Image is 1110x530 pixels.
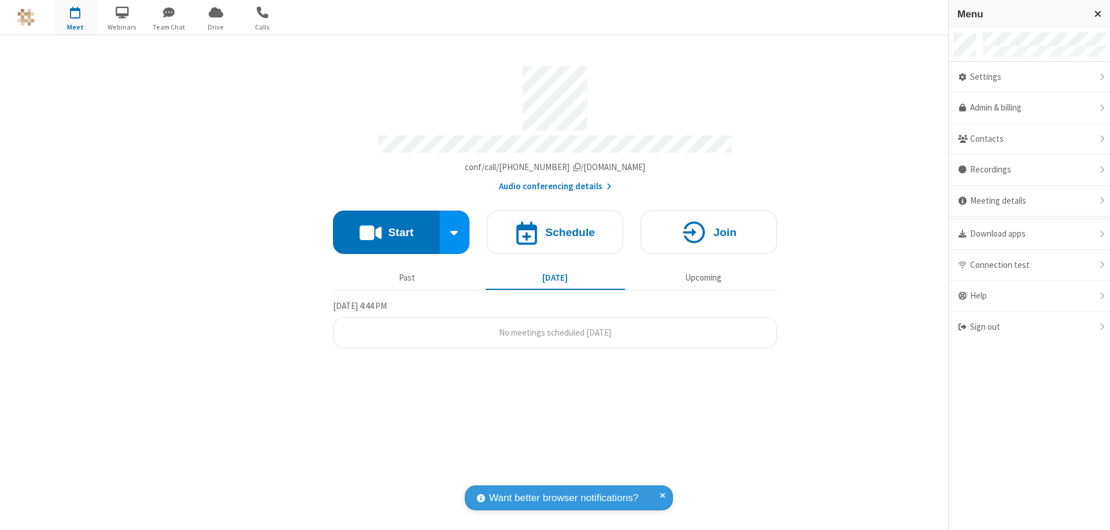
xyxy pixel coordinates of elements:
button: Start [333,211,440,254]
button: Audio conferencing details [499,180,612,193]
div: Meeting details [949,186,1110,217]
span: Drive [194,22,238,32]
span: Team Chat [147,22,191,32]
div: Settings [949,62,1110,93]
button: Join [641,211,777,254]
a: Admin & billing [949,93,1110,124]
h4: Join [713,227,737,238]
span: Want better browser notifications? [489,491,638,506]
button: Schedule [487,211,623,254]
section: Account details [333,57,777,193]
h4: Schedule [545,227,595,238]
div: Download apps [949,219,1110,250]
button: Copy my meeting room linkCopy my meeting room link [465,161,646,174]
button: [DATE] [486,267,625,289]
button: Upcoming [634,267,773,289]
h3: Menu [957,9,1084,20]
img: QA Selenium DO NOT DELETE OR CHANGE [17,9,35,26]
section: Today's Meetings [333,299,777,349]
span: Webinars [101,22,144,32]
span: Calls [241,22,284,32]
button: Past [338,267,477,289]
h4: Start [388,227,413,238]
div: Start conference options [440,211,470,254]
div: Connection test [949,250,1110,281]
div: Help [949,281,1110,312]
div: Contacts [949,124,1110,155]
span: [DATE] 4:44 PM [333,300,387,311]
iframe: Chat [1081,500,1101,522]
span: No meetings scheduled [DATE] [499,327,611,338]
div: Sign out [949,312,1110,343]
div: Recordings [949,154,1110,186]
span: Meet [54,22,97,32]
span: Copy my meeting room link [465,161,646,172]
